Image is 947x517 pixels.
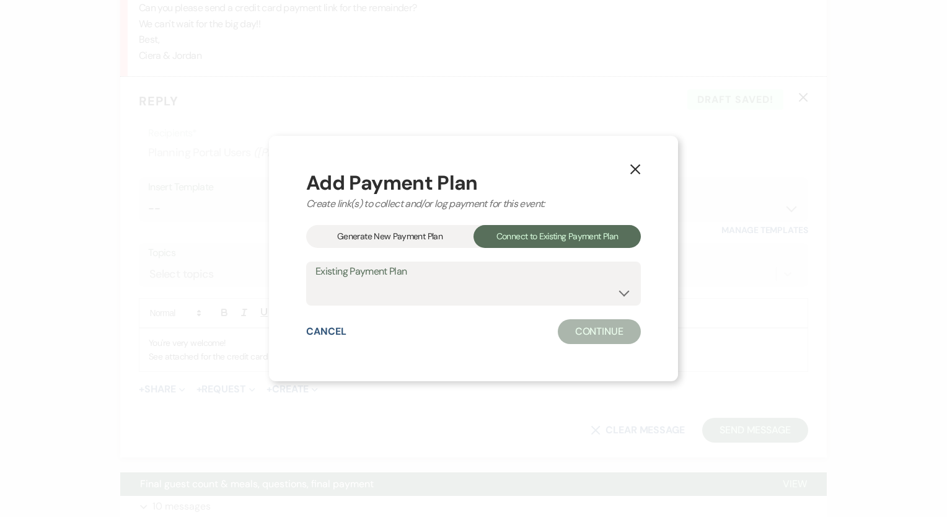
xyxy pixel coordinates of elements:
div: Add Payment Plan [306,173,641,193]
button: Continue [558,319,641,344]
div: Generate New Payment Plan [306,225,474,248]
div: Create link(s) to collect and/or log payment for this event: [306,197,641,211]
button: Cancel [306,327,346,337]
div: Connect to Existing Payment Plan [474,225,641,248]
label: Existing Payment Plan [315,263,632,281]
